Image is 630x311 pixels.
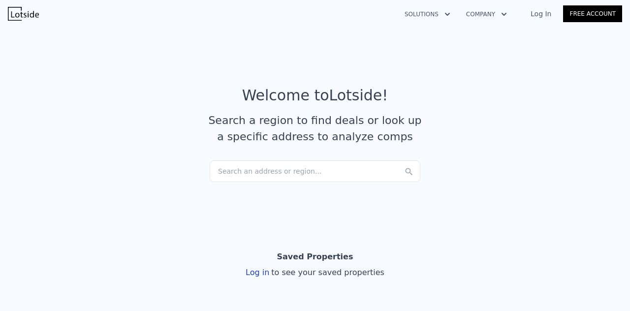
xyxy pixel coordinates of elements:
button: Solutions [397,5,458,23]
div: Search a region to find deals or look up a specific address to analyze comps [205,112,425,145]
div: Log in [246,267,384,279]
img: Lotside [8,7,39,21]
span: to see your saved properties [269,268,384,277]
div: Saved Properties [277,247,353,267]
div: Welcome to Lotside ! [242,87,388,104]
a: Log In [519,9,563,19]
div: Search an address or region... [210,160,420,182]
button: Company [458,5,515,23]
a: Free Account [563,5,622,22]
